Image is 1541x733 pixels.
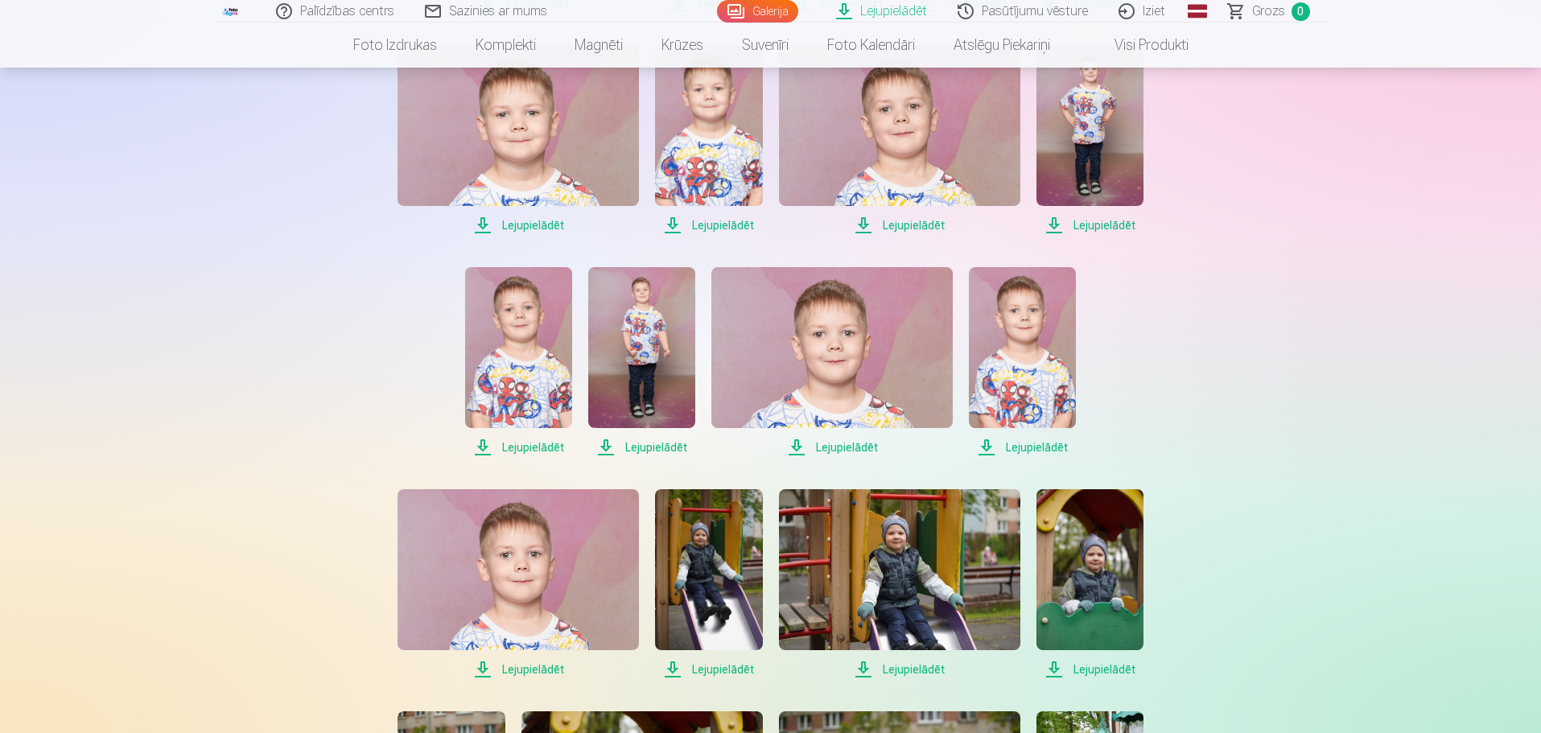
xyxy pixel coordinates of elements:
a: Komplekti [456,23,555,68]
span: Lejupielādēt [398,216,639,235]
a: Lejupielādēt [655,489,762,679]
span: 0 [1292,2,1310,21]
a: Krūzes [642,23,723,68]
a: Lejupielādēt [1036,489,1143,679]
span: Lejupielādēt [711,438,953,457]
span: Lejupielādēt [779,660,1020,679]
a: Foto izdrukas [334,23,456,68]
span: Lejupielādēt [588,438,695,457]
span: Lejupielādēt [655,660,762,679]
span: Grozs [1252,2,1285,21]
span: Lejupielādēt [969,438,1076,457]
a: Lejupielādēt [1036,45,1143,235]
a: Magnēti [555,23,642,68]
a: Visi produkti [1069,23,1208,68]
a: Lejupielādēt [711,267,953,457]
a: Lejupielādēt [398,45,639,235]
img: /fa1 [222,6,240,16]
a: Lejupielādēt [588,267,695,457]
a: Lejupielādēt [779,45,1020,235]
a: Lejupielādēt [655,45,762,235]
a: Lejupielādēt [969,267,1076,457]
span: Lejupielādēt [1036,660,1143,679]
a: Foto kalendāri [808,23,934,68]
a: Lejupielādēt [465,267,572,457]
a: Lejupielādēt [779,489,1020,679]
a: Suvenīri [723,23,808,68]
span: Lejupielādēt [779,216,1020,235]
span: Lejupielādēt [398,660,639,679]
a: Lejupielādēt [398,489,639,679]
span: Lejupielādēt [1036,216,1143,235]
a: Atslēgu piekariņi [934,23,1069,68]
span: Lejupielādēt [465,438,572,457]
span: Lejupielādēt [655,216,762,235]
